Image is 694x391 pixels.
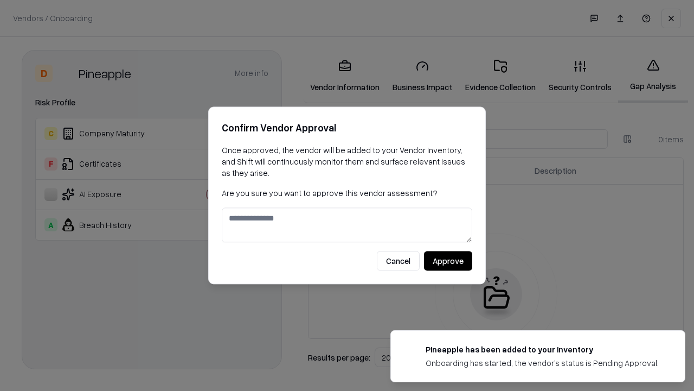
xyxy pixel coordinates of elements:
div: Onboarding has started, the vendor's status is Pending Approval. [426,357,659,369]
p: Are you sure you want to approve this vendor assessment? [222,187,472,199]
img: pineappleenergy.com [404,344,417,357]
button: Approve [424,251,472,271]
button: Cancel [377,251,420,271]
p: Once approved, the vendor will be added to your Vendor Inventory, and Shift will continuously mon... [222,144,472,179]
div: Pineapple has been added to your inventory [426,344,659,355]
h2: Confirm Vendor Approval [222,120,472,136]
